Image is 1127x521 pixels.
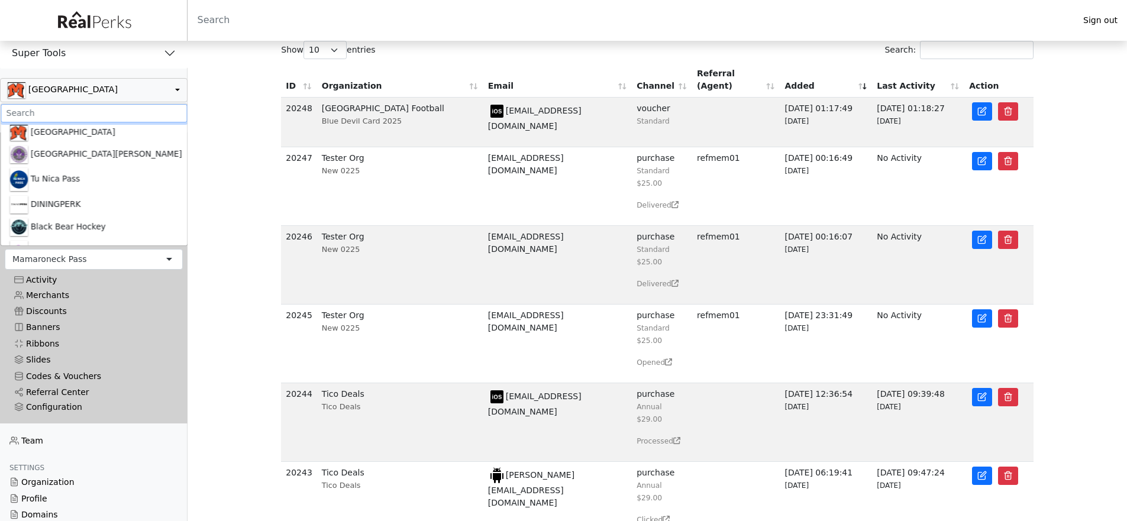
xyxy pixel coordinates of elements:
[317,98,483,147] td: [GEOGRAPHIC_DATA] Football
[872,226,964,305] td: No Activity
[9,464,44,472] span: Settings
[10,168,28,191] img: 47e4GQXcRwEyAopLUql7uJl1j56dh6AIYZC79JbN.png
[14,402,173,412] div: Configuration
[632,226,692,305] td: purchase
[488,470,506,480] span: model: SM-S918U1 device: android id: AP3A.240905.015.A2
[1,238,187,261] a: Tico Deals
[5,352,183,368] a: Slides
[51,7,137,34] img: real_perks_logo-01.svg
[281,41,375,59] label: Show entries
[785,117,809,125] span: [DATE]
[692,305,780,383] td: refmem01
[692,63,780,98] th: Referral (Agent): activate to sort column ascending
[281,98,317,147] td: 20248
[637,437,680,445] small: Processed
[322,402,361,411] span: Tico Deals
[281,226,317,305] td: 20246
[872,147,964,226] td: No Activity
[322,481,361,490] span: Tico Deals
[780,383,873,462] td: [DATE] 12:36:54
[317,383,483,462] td: Tico Deals
[5,336,183,352] a: Ribbons
[632,305,692,383] td: purchase
[632,98,692,147] td: voucher
[10,145,28,163] img: mQPUoQxfIUcZGVjFKDSEKbT27olGNZVpZjUgqHNS.png
[785,245,809,254] span: [DATE]
[8,82,25,98] img: 0SBPtshqTvrgEtdEgrWk70gKnUHZpYRm94MZ5hDb.png
[872,305,964,383] td: No Activity
[637,324,670,345] small: Standard $25.00
[632,147,692,226] td: purchase
[483,305,632,383] td: [EMAIL_ADDRESS][DOMAIN_NAME]
[5,303,183,319] a: Discounts
[5,384,183,400] a: Referral Center
[785,167,809,175] span: [DATE]
[637,277,687,290] : Delivered
[1074,12,1127,28] a: Sign out
[920,41,1034,59] input: Search:
[303,41,347,59] select: Showentries
[964,63,1034,98] th: Action
[317,63,483,98] th: Organization: activate to sort column ascending
[10,125,28,141] img: 0SBPtshqTvrgEtdEgrWk70gKnUHZpYRm94MZ5hDb.png
[12,253,87,266] div: Mamaroneck Pass
[692,226,780,305] td: refmem01
[483,226,632,305] td: [EMAIL_ADDRESS][DOMAIN_NAME]
[322,117,402,125] span: Blue Devil Card 2025
[317,226,483,305] td: Tester Org
[637,245,670,266] small: Standard $25.00
[317,305,483,383] td: Tester Org
[637,481,662,502] small: Annual $29.00
[780,63,873,98] th: Added: activate to sort column ascending
[632,63,692,98] th: Channel: activate to sort column ascending
[780,305,873,383] td: [DATE] 23:31:49
[317,147,483,226] td: Tester Org
[637,435,687,447] : Processed
[483,147,632,226] td: [EMAIL_ADDRESS][DOMAIN_NAME]
[1,104,187,122] input: .form-control-sm
[872,98,964,147] td: [DATE] 01:18:27
[483,383,632,462] td: [EMAIL_ADDRESS][DOMAIN_NAME]
[872,63,964,98] th: Last Activity: activate to sort column ascending
[637,358,672,367] small: Opened
[637,167,670,187] small: Standard $25.00
[483,98,632,147] td: [EMAIL_ADDRESS][DOMAIN_NAME]
[877,117,901,125] span: [DATE]
[872,383,964,462] td: [DATE] 09:39:48
[188,6,1074,34] input: Search
[5,287,183,303] a: Merchants
[5,368,183,384] a: Codes & Vouchers
[281,63,317,98] th: ID: activate to sort column ascending
[10,218,28,236] img: 8mwdIaqQ57Gxce0ZYLDdt4cfPpXx8QwJjnoSsc4c.png
[281,383,317,462] td: 20244
[10,241,28,258] img: 65Ub9Kbg6EKkVtfooX73hwGGlFbexxHlnpgbdEJ1.png
[1,122,187,143] a: [GEOGRAPHIC_DATA]
[5,319,183,335] a: Banners
[780,147,873,226] td: [DATE] 00:16:49
[780,226,873,305] td: [DATE] 00:16:07
[785,324,809,332] span: [DATE]
[1,193,187,216] a: DININGPERK
[1,216,187,238] a: Black Bear Hockey
[322,245,360,254] span: New 0225
[637,356,687,368] : Opened
[322,323,360,332] span: New 0225
[785,481,809,490] span: [DATE]
[488,106,506,115] span: model: iPhone device: ios id: AFEDC159-15BA-4C13-9E42-27F37EAF3E04
[10,196,28,213] img: hvStDAXTQetlbtk3PNAXwGlwD7WEZXonuVeW2rdL.png
[1,143,187,166] a: [GEOGRAPHIC_DATA][PERSON_NAME]
[632,383,692,462] td: purchase
[488,391,506,401] span: model: iPhone device: ios id: D1E8EA1D-8448-45B7-AC12-8EDEFAECBDCB
[637,199,687,211] : Delivered
[322,166,360,175] span: New 0225
[692,147,780,226] td: refmem01
[637,201,679,209] small: Delivered
[877,403,901,411] span: [DATE]
[1,166,187,193] a: Tu Nica Pass
[14,275,173,285] div: Activity
[877,481,901,490] span: [DATE]
[785,403,809,411] span: [DATE]
[483,63,632,98] th: Email: activate to sort column ascending
[281,147,317,226] td: 20247
[884,41,1034,59] label: Search:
